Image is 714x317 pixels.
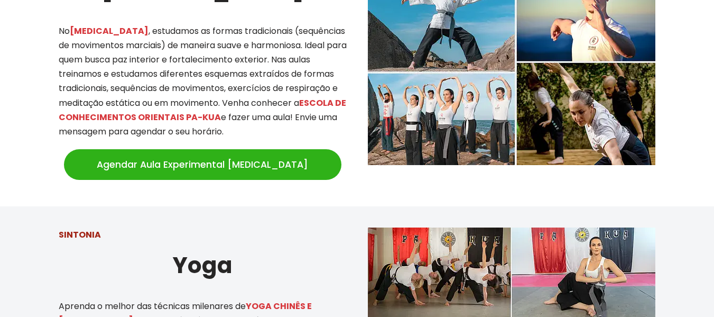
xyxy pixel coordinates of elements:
[59,24,347,139] p: No , estudamos as formas tradicionais (sequências de movimentos marciais) de maneira suave e harm...
[173,250,233,281] strong: Yoga
[64,149,341,180] a: Agendar Aula Experimental [MEDICAL_DATA]
[59,229,101,241] strong: SINTONIA
[59,97,346,123] mark: ESCOLA DE CONHECIMENTOS ORIENTAIS PA-KUA
[70,25,149,37] mark: [MEDICAL_DATA]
